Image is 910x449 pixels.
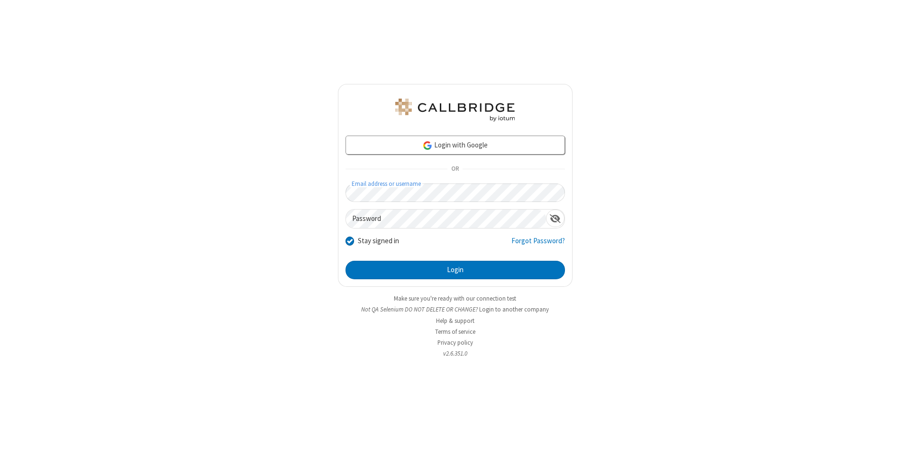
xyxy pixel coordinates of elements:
span: OR [447,163,463,176]
li: v2.6.351.0 [338,349,573,358]
a: Make sure you're ready with our connection test [394,294,516,302]
iframe: Chat [886,424,903,442]
a: Login with Google [346,136,565,155]
button: Login to another company [479,305,549,314]
li: Not QA Selenium DO NOT DELETE OR CHANGE? [338,305,573,314]
a: Terms of service [435,328,475,336]
img: QA Selenium DO NOT DELETE OR CHANGE [393,99,517,121]
a: Privacy policy [437,339,473,347]
input: Password [346,210,546,228]
a: Forgot Password? [511,236,565,254]
img: google-icon.png [422,140,433,151]
a: Help & support [436,317,474,325]
label: Stay signed in [358,236,399,247]
div: Show password [546,210,564,227]
input: Email address or username [346,183,565,202]
button: Login [346,261,565,280]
